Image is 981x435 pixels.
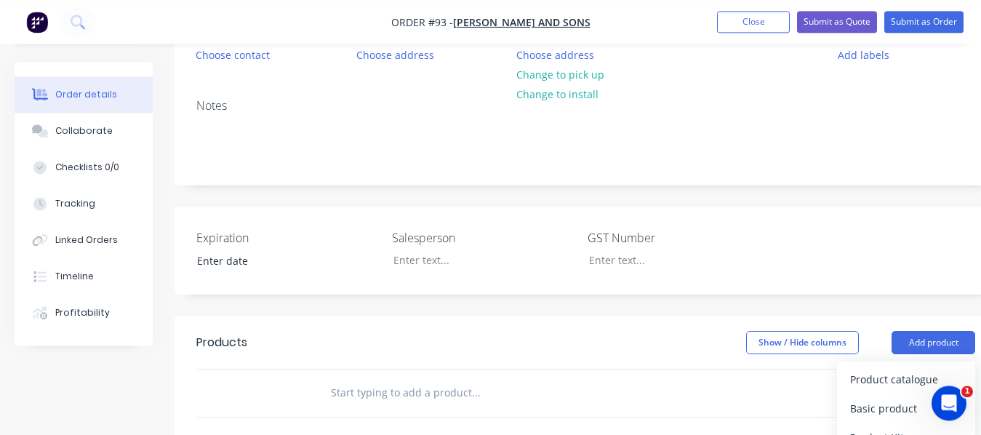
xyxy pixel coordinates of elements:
button: Profitability [15,295,153,331]
div: Collaborate [55,124,113,137]
iframe: Intercom live chat [932,386,966,420]
button: Choose address [509,44,602,64]
button: Timeline [15,258,153,295]
button: Order details [15,76,153,113]
button: Add labels [830,44,897,64]
button: Linked Orders [15,222,153,258]
input: Start typing to add a product... [330,378,621,407]
a: [PERSON_NAME] and Sons [453,15,590,29]
input: Enter date [187,250,368,272]
button: Submit as Order [884,11,964,33]
button: Add product [892,331,975,354]
img: Factory [26,11,48,33]
div: Timeline [55,270,94,283]
button: Submit as Quote [797,11,877,33]
span: 1 [961,386,973,397]
button: Close [717,11,790,33]
button: Tracking [15,185,153,222]
button: Show / Hide columns [746,331,859,354]
div: Checklists 0/0 [55,161,119,174]
div: Product catalogue [850,369,962,390]
div: Linked Orders [55,234,118,247]
div: Products [196,334,247,351]
button: Collaborate [15,113,153,149]
label: Expiration [196,229,378,247]
label: Salesperson [392,229,574,247]
div: Notes [196,99,975,113]
div: Tracking [55,197,95,210]
button: Change to pick up [509,65,612,84]
div: Profitability [55,306,110,319]
div: Order details [55,88,117,101]
button: Checklists 0/0 [15,149,153,185]
button: Choose address [348,44,441,64]
span: Order #93 - [391,15,453,29]
button: Change to install [509,84,606,104]
label: GST Number [588,229,769,247]
div: Basic product [850,398,962,419]
button: Choose contact [188,44,278,64]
